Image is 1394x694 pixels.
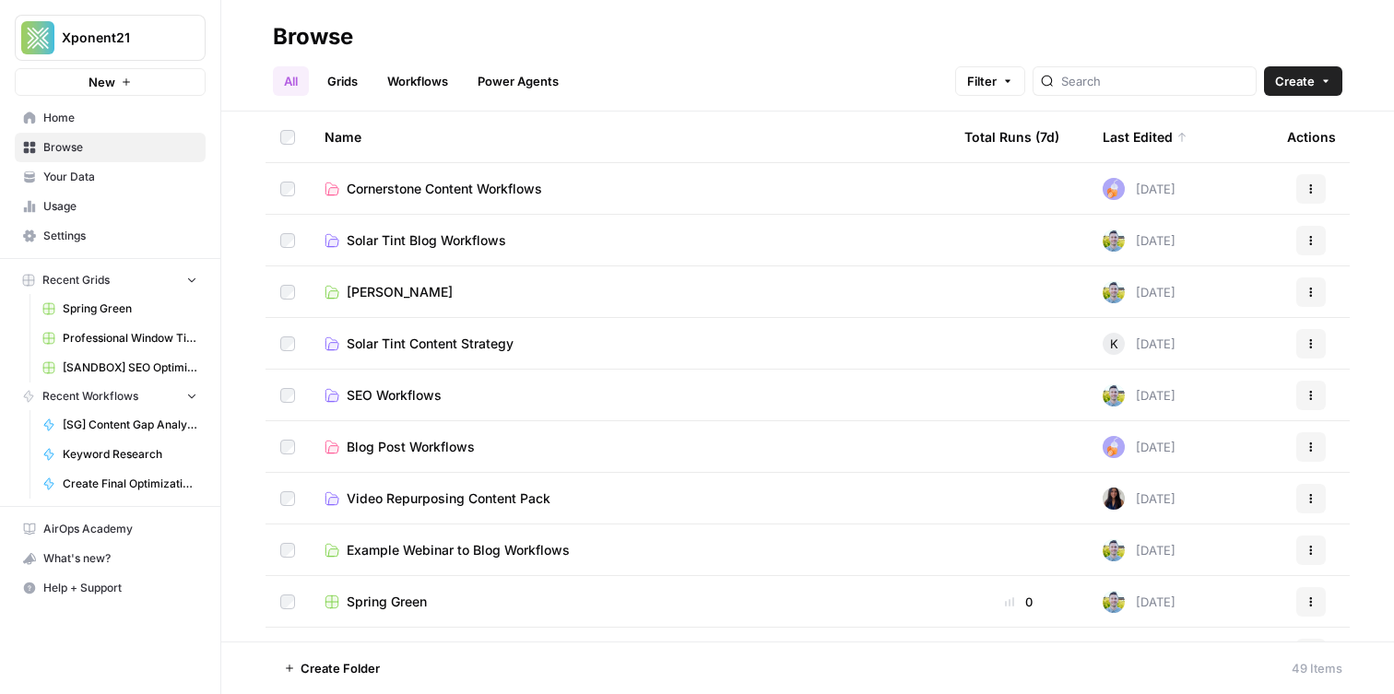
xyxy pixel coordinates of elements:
a: Solar Tint Blog Workflows [325,231,935,250]
div: [DATE] [1103,436,1175,458]
span: [SG] Content Gap Analysis - o3 [63,417,197,433]
span: Recent Workflows [42,388,138,405]
div: [DATE] [1103,539,1175,561]
a: AirOps Academy [15,514,206,544]
input: Search [1061,72,1248,90]
span: Filter [967,72,997,90]
a: Power Agents [467,66,570,96]
a: Workflows [376,66,459,96]
span: AirOps Academy [43,521,197,537]
img: 7o9iy2kmmc4gt2vlcbjqaas6vz7k [1103,384,1125,406]
button: New [15,68,206,96]
a: [SANDBOX] SEO Optimizations [34,353,206,382]
span: Blog Post Workflows [347,438,475,456]
a: Cornerstone Content Workflows [325,180,935,198]
img: ly0f5newh3rn50akdwmtp9dssym0 [1103,178,1125,200]
a: Keyword Research [34,440,206,469]
button: Create [1264,66,1342,96]
img: 7o9iy2kmmc4gt2vlcbjqaas6vz7k [1103,229,1125,252]
span: Your Data [43,169,197,185]
div: [DATE] [1103,178,1175,200]
span: Professional Window Tinting [63,330,197,347]
a: Browse [15,133,206,162]
span: Video Repurposing Content Pack [347,489,550,508]
span: New [89,73,115,91]
a: Usage [15,192,206,221]
a: Create Final Optimizations Roadmap [34,469,206,499]
a: Video Repurposing Content Pack [325,489,935,508]
img: ly0f5newh3rn50akdwmtp9dssym0 [1103,436,1125,458]
div: 0 [964,593,1073,611]
span: Browse [43,139,197,156]
span: Help + Support [43,580,197,596]
button: Recent Workflows [15,382,206,410]
span: Create [1275,72,1315,90]
a: Your Data [15,162,206,192]
span: Settings [43,228,197,244]
div: [DATE] [1103,333,1175,355]
a: Solar Tint Content Strategy [325,335,935,353]
span: Solar Tint Blog Workflows [347,231,506,250]
button: Help + Support [15,573,206,603]
img: 7o9iy2kmmc4gt2vlcbjqaas6vz7k [1103,281,1125,303]
span: Create Folder [301,659,380,677]
span: Spring Green [347,593,427,611]
span: [SANDBOX] SEO Optimizations [63,359,197,376]
img: Xponent21 Logo [21,21,54,54]
a: Spring Green [34,294,206,323]
span: Cornerstone Content Workflows [347,180,542,198]
span: Spring Green [63,300,197,317]
span: Solar Tint Content Strategy [347,335,514,353]
div: What's new? [16,545,205,572]
a: All [273,66,309,96]
a: Spring Green [325,593,935,611]
a: [SG] Content Gap Analysis - o3 [34,410,206,440]
a: Professional Window Tinting [34,323,206,353]
span: Example Webinar to Blog Workflows [347,541,570,559]
button: What's new? [15,544,206,573]
a: Home [15,103,206,133]
button: Workspace: Xponent21 [15,15,206,61]
div: Last Edited [1103,112,1187,162]
span: Keyword Research [63,446,197,463]
span: SEO Workflows [347,386,442,405]
div: [DATE] [1103,488,1175,510]
img: 7o9iy2kmmc4gt2vlcbjqaas6vz7k [1103,591,1125,613]
span: Recent Grids [42,272,110,288]
span: Create Final Optimizations Roadmap [63,476,197,492]
a: Example Webinar to Blog Workflows [325,541,935,559]
img: rox323kbkgutb4wcij4krxobkpon [1103,488,1125,510]
a: Blog Post Workflows [325,438,935,456]
span: Home [43,110,197,126]
a: SEO Workflows [325,386,935,405]
div: Name [325,112,935,162]
button: Filter [955,66,1025,96]
div: Browse [273,22,353,52]
a: Settings [15,221,206,251]
a: [PERSON_NAME] [325,283,935,301]
a: Grids [316,66,369,96]
span: [PERSON_NAME] [347,283,453,301]
img: 7o9iy2kmmc4gt2vlcbjqaas6vz7k [1103,539,1125,561]
span: K [1110,335,1118,353]
button: Recent Grids [15,266,206,294]
div: Total Runs (7d) [964,112,1059,162]
span: Usage [43,198,197,215]
div: 49 Items [1292,659,1342,677]
button: Create Folder [273,653,391,683]
div: [DATE] [1103,229,1175,252]
div: [DATE] [1103,281,1175,303]
div: [DATE] [1103,384,1175,406]
div: [DATE] [1103,591,1175,613]
div: Actions [1287,112,1336,162]
span: Xponent21 [62,29,173,47]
